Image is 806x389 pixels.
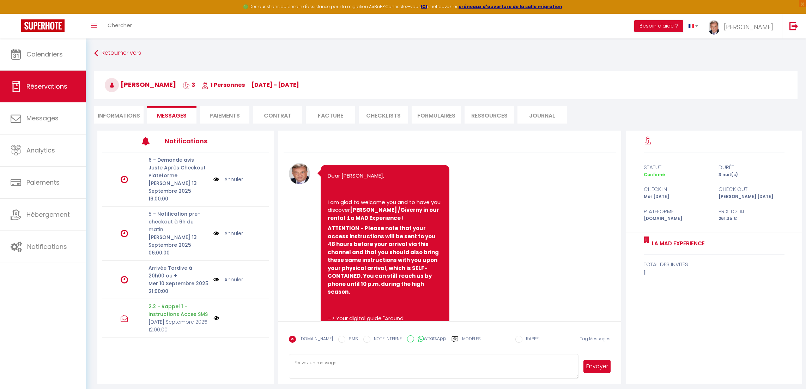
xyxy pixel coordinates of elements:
span: [PERSON_NAME] [724,23,773,31]
span: Réservations [26,82,67,91]
div: check out [714,185,789,193]
a: ICI [421,4,427,10]
label: WhatsApp [414,335,446,343]
li: Journal [517,106,567,124]
li: Contrat [253,106,302,124]
p: Dear [PERSON_NAME], [328,172,442,180]
label: RAPPEL [522,336,540,343]
span: Messages [157,112,187,120]
span: 3 [183,81,195,89]
p: 5 - Notification pre-checkout à 6h du matin [149,210,209,233]
span: 1 Personnes [202,81,245,89]
a: Annuler [224,276,243,283]
li: Ressources [465,106,514,124]
label: Modèles [462,336,481,348]
li: Informations [94,106,144,124]
img: NO IMAGE [213,175,219,183]
a: Annuler [224,175,243,183]
li: FORMULAIRES [412,106,461,124]
span: [PERSON_NAME] [105,80,176,89]
img: NO IMAGE [213,315,219,321]
div: 1 [644,269,785,277]
div: Plateforme [639,207,714,216]
div: Prix total [714,207,789,216]
img: logout [789,22,798,30]
span: Messages [26,114,59,122]
span: Chercher [108,22,132,29]
p: => Your digital guide "Around [GEOGRAPHIC_DATA]", for your outings, restaurants, leisure activiti... [328,315,442,378]
button: Envoyer [583,360,611,373]
div: statut [639,163,714,172]
strong: ATTENTION - Please note that your access instructions will be sent to you 48 hours before your ar... [328,225,440,295]
p: I am glad to welcome you and to have you discover ! [328,198,442,222]
li: Facture [306,106,355,124]
button: Besoin d'aide ? [634,20,683,32]
a: créneaux d'ouverture de la salle migration [459,4,562,10]
li: CHECKLISTS [359,106,408,124]
strong: [PERSON_NAME] /Giverny in our rental : [328,206,440,222]
p: Mer 10 Septembre 2025 21:00:00 [149,280,209,295]
label: NOTE INTERNE [370,336,402,343]
p: [DATE] Septembre 2025 12:00:00 [149,318,209,334]
img: NO IMAGE [213,276,219,283]
span: Confirmé [644,172,665,178]
h3: Notifications [165,133,234,149]
a: La MAD Experience [649,239,705,248]
img: ... [709,20,719,35]
a: Retourner vers [94,47,798,60]
img: NO IMAGE [213,229,219,237]
a: Chercher [102,14,137,38]
a: ... [PERSON_NAME] [703,14,782,38]
span: Notifications [27,242,67,251]
p: [PERSON_NAME] 13 Septembre 2025 06:00:00 [149,233,209,257]
span: Calendriers [26,50,63,59]
span: [DATE] - [DATE] [252,81,299,89]
label: SMS [345,336,358,343]
div: 261.35 € [714,215,789,222]
span: Tag Messages [580,336,611,342]
label: [DOMAIN_NAME] [296,336,333,343]
p: Arrivée Tardive à 20h00 ou + [149,264,209,280]
p: [PERSON_NAME] 13 Septembre 2025 16:00:00 [149,179,209,203]
img: 16747400506939.JPG [289,163,310,184]
b: La MAD Experience [348,214,401,222]
div: [PERSON_NAME] [DATE] [714,193,789,200]
span: Hébergement [26,210,70,219]
div: total des invités [644,260,785,269]
p: 6 - Demande avis Juste Après Checkout Plateforme [149,156,209,179]
div: Mer [DATE] [639,193,714,200]
li: Paiements [200,106,249,124]
span: Analytics [26,146,55,155]
div: 3 nuit(s) [714,172,789,178]
p: 2.2 - Rappel 1 - Instructions Acces SMS [149,303,209,318]
div: [DOMAIN_NAME] [639,215,714,222]
p: 2.1 - Instructions accès à l'arrivée - MAD [149,341,209,357]
img: Super Booking [21,19,65,32]
span: Paiements [26,178,60,187]
div: check in [639,185,714,193]
a: Annuler [224,229,243,237]
div: durée [714,163,789,172]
